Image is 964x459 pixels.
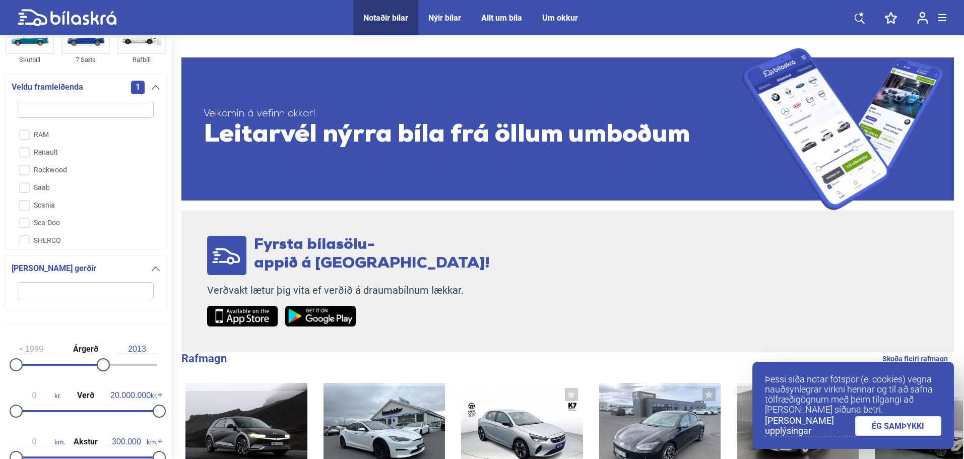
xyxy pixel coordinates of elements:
span: Akstur [71,438,100,446]
span: kr. [110,391,157,400]
a: ÉG SAMÞYKKI [855,416,942,436]
a: Velkomin á vefinn okkar!Leitarvél nýrra bíla frá öllum umboðum [181,48,954,210]
span: Fyrsta bílasölu- appið á [GEOGRAPHIC_DATA]! [254,237,490,272]
span: 1 [131,81,145,94]
div: Rafbíll [117,54,166,65]
span: Árgerð [71,345,101,353]
div: Skutbíll [6,54,54,65]
span: km. [106,437,157,446]
span: Velkomin á vefinn okkar! [204,108,742,120]
span: [PERSON_NAME] gerðir [12,261,96,276]
span: kr. [14,391,61,400]
p: Verðvakt lætur þig vita ef verðið á draumabílnum lækkar. [207,284,490,297]
a: Allt um bíla [481,13,522,23]
span: Leitarvél nýrra bíla frá öllum umboðum [204,120,742,151]
b: Rafmagn [181,352,227,365]
div: 7 Sæta [61,54,110,65]
span: km. [14,437,65,446]
a: Notaðir bílar [363,13,408,23]
a: Skoða fleiri rafmagn [882,352,948,365]
span: Veldu framleiðenda [12,80,83,94]
a: [PERSON_NAME] upplýsingar [765,416,855,436]
p: Þessi síða notar fótspor (e. cookies) vegna nauðsynlegrar virkni hennar og til að safna tölfræðig... [765,374,941,415]
a: Nýir bílar [428,13,461,23]
img: user-login.svg [917,12,928,24]
a: Um okkur [542,13,578,23]
span: Verð [75,391,97,400]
